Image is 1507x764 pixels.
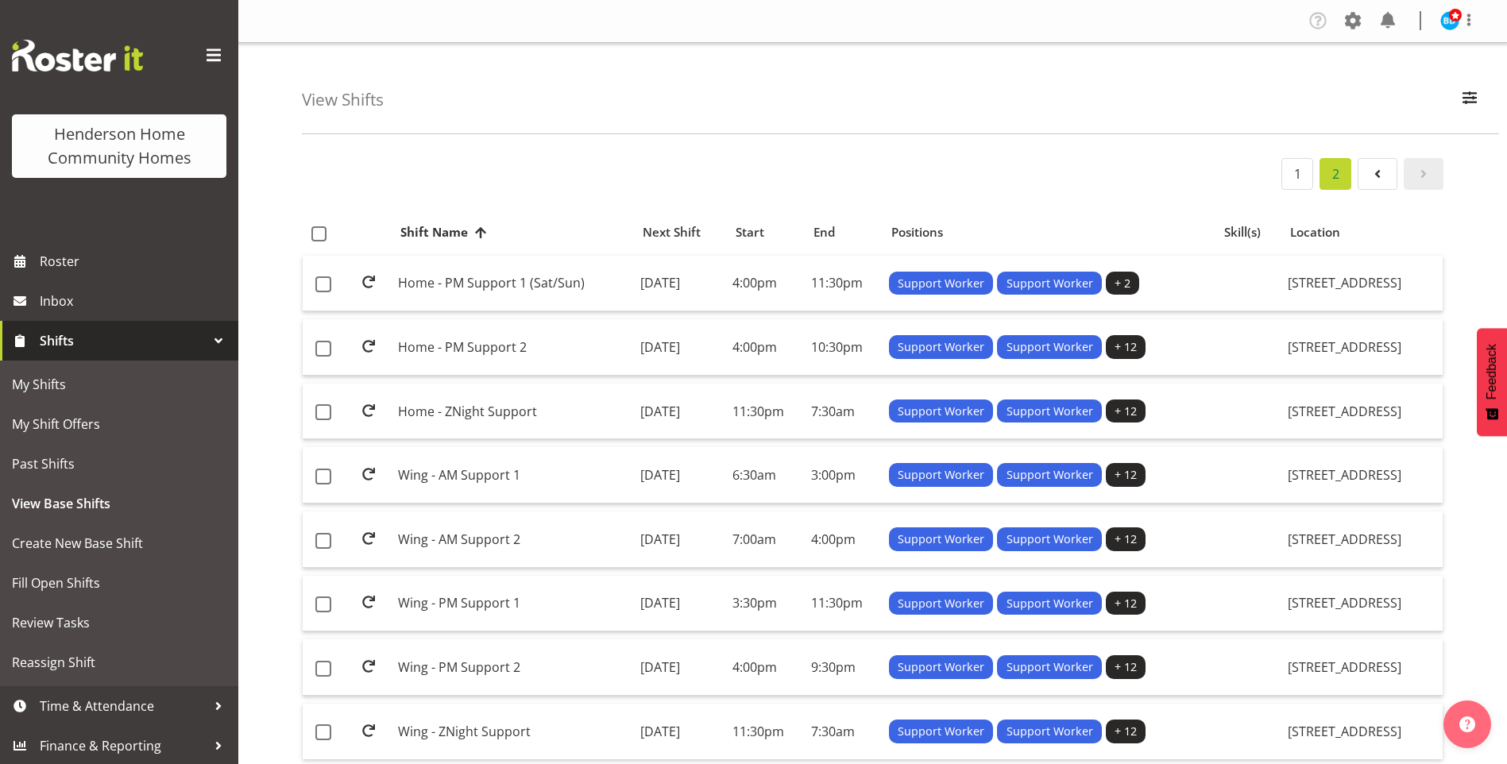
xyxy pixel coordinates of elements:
span: Support Worker [898,338,984,356]
span: [STREET_ADDRESS] [1288,531,1401,548]
span: + 12 [1115,658,1137,676]
td: [DATE] [634,256,726,312]
a: View Base Shifts [4,484,234,523]
span: My Shifts [12,372,226,396]
td: [DATE] [634,639,726,696]
td: 3:00pm [805,447,883,504]
span: + 12 [1115,595,1137,612]
td: 7:30am [805,384,883,440]
a: My Shift Offers [4,404,234,444]
span: Support Worker [1007,595,1093,612]
button: Feedback - Show survey [1477,328,1507,436]
span: Support Worker [898,531,984,548]
span: + 12 [1115,338,1137,356]
span: Support Worker [1007,338,1093,356]
td: 11:30pm [726,384,804,440]
span: [STREET_ADDRESS] [1288,338,1401,356]
a: My Shifts [4,365,234,404]
td: 4:00pm [726,256,804,312]
td: Home - PM Support 2 [392,319,634,376]
td: Home - ZNight Support [392,384,634,440]
span: Support Worker [898,723,984,740]
span: [STREET_ADDRESS] [1288,723,1401,740]
span: Skill(s) [1224,223,1261,241]
span: [STREET_ADDRESS] [1288,466,1401,484]
td: 7:30am [805,704,883,759]
span: Location [1290,223,1340,241]
td: 11:30pm [726,704,804,759]
td: [DATE] [634,319,726,376]
img: barbara-dunlop8515.jpg [1440,11,1459,30]
span: Roster [40,249,230,273]
span: Support Worker [898,275,984,292]
td: [DATE] [634,704,726,759]
a: Fill Open Shifts [4,563,234,603]
td: [DATE] [634,576,726,632]
span: + 12 [1115,403,1137,420]
span: [STREET_ADDRESS] [1288,594,1401,612]
span: Support Worker [898,658,984,676]
span: Past Shifts [12,452,226,476]
a: 1 [1281,158,1313,190]
span: Support Worker [1007,658,1093,676]
span: End [813,223,835,241]
span: View Base Shifts [12,492,226,515]
span: Time & Attendance [40,694,207,718]
td: 11:30pm [805,256,883,312]
span: Support Worker [1007,723,1093,740]
span: Next Shift [643,223,701,241]
span: Start [736,223,764,241]
td: Wing - AM Support 2 [392,511,634,568]
span: Support Worker [1007,275,1093,292]
td: 4:00pm [726,319,804,376]
td: Wing - PM Support 2 [392,639,634,696]
span: [STREET_ADDRESS] [1288,658,1401,676]
td: Wing - PM Support 1 [392,576,634,632]
span: Feedback [1485,344,1499,399]
td: 3:30pm [726,576,804,632]
span: Support Worker [898,403,984,420]
td: 6:30am [726,447,804,504]
td: 10:30pm [805,319,883,376]
span: Positions [891,223,943,241]
td: [DATE] [634,384,726,440]
img: help-xxl-2.png [1459,716,1475,732]
a: Reassign Shift [4,642,234,682]
span: My Shift Offers [12,412,226,436]
span: Support Worker [898,466,984,484]
span: Inbox [40,289,230,313]
span: + 12 [1115,466,1137,484]
td: 7:00am [726,511,804,568]
span: + 2 [1115,275,1130,292]
span: Fill Open Shifts [12,571,226,595]
span: Shift Name [400,223,468,241]
td: Wing - ZNight Support [392,704,634,759]
td: 9:30pm [805,639,883,696]
td: Home - PM Support 1 (Sat/Sun) [392,256,634,312]
span: + 12 [1115,531,1137,548]
h4: View Shifts [302,91,384,109]
span: [STREET_ADDRESS] [1288,403,1401,420]
span: + 12 [1115,723,1137,740]
span: Review Tasks [12,611,226,635]
a: Review Tasks [4,603,234,642]
td: [DATE] [634,511,726,568]
button: Filter Employees [1453,83,1486,118]
a: Create New Base Shift [4,523,234,563]
span: [STREET_ADDRESS] [1288,274,1401,291]
td: 11:30pm [805,576,883,632]
span: Shifts [40,329,207,353]
span: Reassign Shift [12,650,226,674]
span: Support Worker [1007,531,1093,548]
td: [DATE] [634,447,726,504]
td: 4:00pm [805,511,883,568]
a: Past Shifts [4,444,234,484]
td: Wing - AM Support 1 [392,447,634,504]
span: Support Worker [1007,403,1093,420]
img: Rosterit website logo [12,40,143,71]
span: Support Worker [1007,466,1093,484]
span: Create New Base Shift [12,531,226,555]
span: Finance & Reporting [40,734,207,758]
td: 4:00pm [726,639,804,696]
div: Henderson Home Community Homes [28,122,211,170]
